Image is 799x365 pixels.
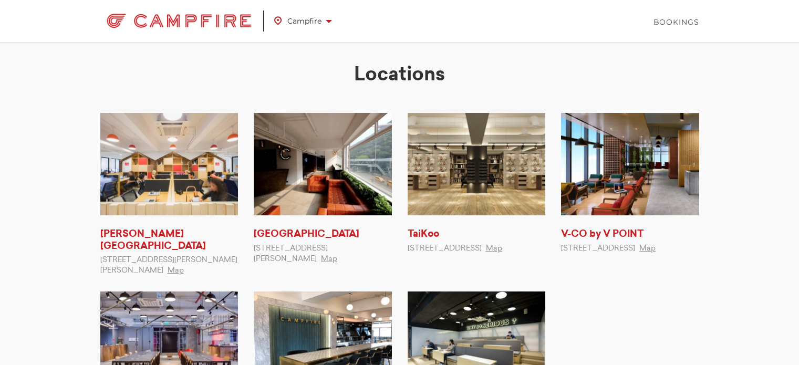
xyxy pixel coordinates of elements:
span: [STREET_ADDRESS][PERSON_NAME][PERSON_NAME] [100,256,237,274]
a: [PERSON_NAME][GEOGRAPHIC_DATA] [100,230,206,251]
img: TaiKoo [408,113,546,215]
span: Campfire [274,14,332,28]
a: Map [168,267,184,274]
a: Map [321,255,337,263]
a: [GEOGRAPHIC_DATA] [254,230,359,239]
a: Map [639,245,656,252]
h2: Locations [100,63,699,87]
img: Kennedy Town [100,113,238,215]
img: Quarry Bay [254,113,392,215]
img: Campfire [100,11,258,32]
a: V-CO by V POINT [561,230,644,239]
a: Campfire [274,9,343,33]
span: [STREET_ADDRESS] [408,245,482,252]
img: V-CO by V POINT [561,113,699,215]
a: Campfire [100,8,275,34]
span: [STREET_ADDRESS] [561,245,635,252]
span: [STREET_ADDRESS][PERSON_NAME] [254,245,328,263]
a: Map [486,245,502,252]
a: Bookings [653,17,699,27]
a: TaiKoo [408,230,439,239]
